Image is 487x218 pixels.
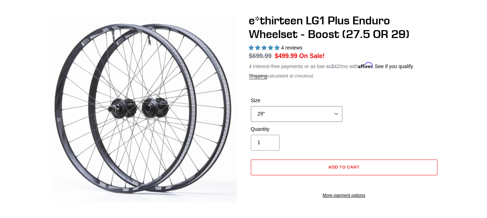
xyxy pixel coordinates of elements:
h1: e*thirteen LG1 Plus Enduro Wheelset - Boost (27.5 OR 29) [249,14,439,41]
span: Add to cart [328,164,360,170]
div: calculated at checkout. [249,72,439,80]
span: 4 reviews [281,45,302,51]
button: Add to cart [251,160,437,175]
a: Shipping [249,73,267,79]
a: See if you qualify - Learn more about Affirm Financing (opens in modal) [375,63,413,69]
label: Size [251,97,342,104]
span: On Sale! [299,51,325,61]
span: $499.99 [275,52,298,60]
span: $42 [331,63,340,69]
a: More payment options [251,192,437,199]
span: Affirm [359,62,374,68]
span: 5.00 stars [249,45,281,51]
label: Quantity [251,125,342,133]
p: 4 interest-free payments or as low as /mo with . [249,61,413,70]
s: $699.99 [249,52,272,60]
